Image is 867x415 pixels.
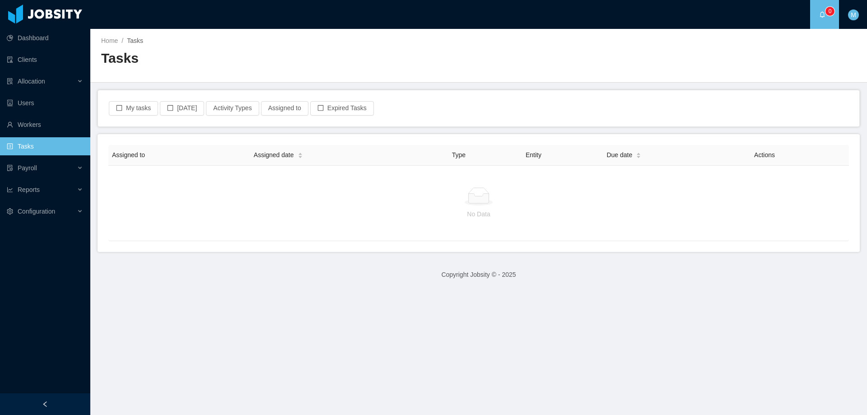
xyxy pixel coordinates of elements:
p: No Data [116,209,842,219]
i: icon: file-protect [7,165,13,171]
a: icon: userWorkers [7,116,83,134]
span: Actions [754,151,775,159]
a: icon: profileTasks [7,137,83,155]
button: Assigned to [261,101,308,116]
a: icon: robotUsers [7,94,83,112]
div: Sort [298,151,303,158]
span: Due date [606,150,632,160]
a: icon: pie-chartDashboard [7,29,83,47]
span: Allocation [18,78,45,85]
div: Sort [636,151,641,158]
span: / [121,37,123,44]
span: Reports [18,186,40,193]
span: Payroll [18,164,37,172]
button: icon: border[DATE] [160,101,204,116]
button: Activity Types [206,101,259,116]
button: icon: borderMy tasks [109,101,158,116]
span: Assigned date [254,150,294,160]
span: Assigned to [112,151,145,159]
i: icon: caret-up [636,151,641,154]
button: icon: borderExpired Tasks [310,101,374,116]
i: icon: bell [819,11,825,18]
span: Entity [526,151,541,159]
i: icon: solution [7,78,13,84]
span: Configuration [18,208,55,215]
i: icon: caret-down [298,155,303,158]
a: icon: auditClients [7,51,83,69]
a: Home [101,37,118,44]
footer: Copyright Jobsity © - 2025 [90,259,867,290]
i: icon: caret-down [636,155,641,158]
sup: 0 [825,7,834,16]
span: M [851,9,856,20]
i: icon: setting [7,208,13,214]
i: icon: caret-up [298,151,303,154]
i: icon: line-chart [7,187,13,193]
span: Tasks [127,37,143,44]
h2: Tasks [101,49,479,68]
span: Type [452,151,466,159]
